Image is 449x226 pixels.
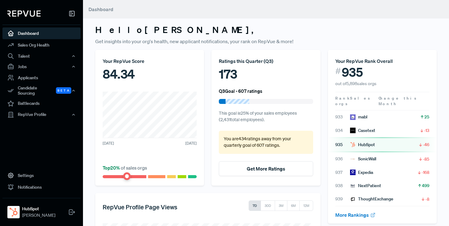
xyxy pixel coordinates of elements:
img: RepVue [7,10,41,17]
button: Talent [2,51,81,61]
button: 12M [299,200,313,211]
a: More Rankings [335,212,376,218]
span: -85 [423,156,429,162]
img: Casetext [350,128,356,133]
img: Expedia [350,170,356,175]
span: 25 [424,114,429,120]
div: HubSpot [350,142,375,148]
a: Sales Org Health [2,39,81,51]
span: 935 [335,142,350,148]
div: ThoughtExchange [350,196,393,202]
a: Battlecards [2,98,81,109]
img: SonicWall [350,156,356,162]
div: 84.34 [103,65,197,83]
div: mabl [350,114,367,120]
p: This goal is 25 % of your sales employees ( 2,431 total employees). [219,110,313,123]
span: 935 [342,65,363,80]
a: Notifications [2,181,81,193]
button: Get More Ratings [219,161,313,176]
span: [DATE] [103,141,114,146]
span: Your RepVue Rank Overall [335,58,393,64]
span: Dashboard [89,6,113,12]
p: You are 434 ratings away from your quarterly goal of 607 ratings . [224,136,308,149]
span: Sales orgs [335,96,371,106]
span: -8 [425,196,429,202]
span: [PERSON_NAME] [22,212,55,219]
span: -46 [423,142,429,148]
p: Get insights into your org's health, new applicant notifications, your rank on RepVue & more! [95,38,437,45]
img: NextPatient [350,183,356,189]
img: ThoughtExchange [350,196,356,202]
span: -168 [422,169,429,175]
button: RepVue Profile [2,109,81,120]
span: 938 [335,183,350,189]
a: Applicants [2,72,81,84]
a: Settings [2,170,81,181]
span: out of 5,898 sales orgs [335,81,376,86]
img: HubSpot [9,207,18,217]
div: SonicWall [350,156,376,162]
button: 3M [275,200,287,211]
a: Dashboard [2,27,81,39]
span: Rank [335,96,350,101]
div: Expedia [350,169,373,176]
span: 499 [422,183,429,189]
span: [DATE] [185,141,197,146]
span: of sales orgs [103,165,147,171]
span: Change this Month [379,96,417,106]
img: mabl [350,114,356,120]
button: 30D [261,200,275,211]
span: 933 [335,114,350,120]
span: Beta [56,87,71,94]
button: Candidate Sourcing Beta [2,84,81,98]
span: 939 [335,196,350,202]
div: Ratings this Quarter ( Q3 ) [219,57,313,65]
strong: HubSpot [22,206,55,212]
button: 7D [249,200,261,211]
h3: Hello [PERSON_NAME] , [95,25,437,35]
div: Casetext [350,127,375,134]
h5: RepVue Profile Page Views [103,203,177,211]
div: Candidate Sourcing [2,84,81,98]
div: Your RepVue Score [103,57,197,65]
span: Top 20 % [103,165,121,171]
button: 6M [287,200,300,211]
div: NextPatient [350,183,381,189]
span: 937 [335,169,350,176]
h6: Q3 Goal - 607 ratings [219,88,262,94]
span: 934 [335,127,350,134]
span: -13 [424,127,429,134]
button: Jobs [2,61,81,72]
a: HubSpotHubSpot[PERSON_NAME] [2,198,81,221]
span: 936 [335,156,350,162]
span: # [335,65,341,77]
div: 173 [219,65,313,83]
img: HubSpot [350,142,356,147]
